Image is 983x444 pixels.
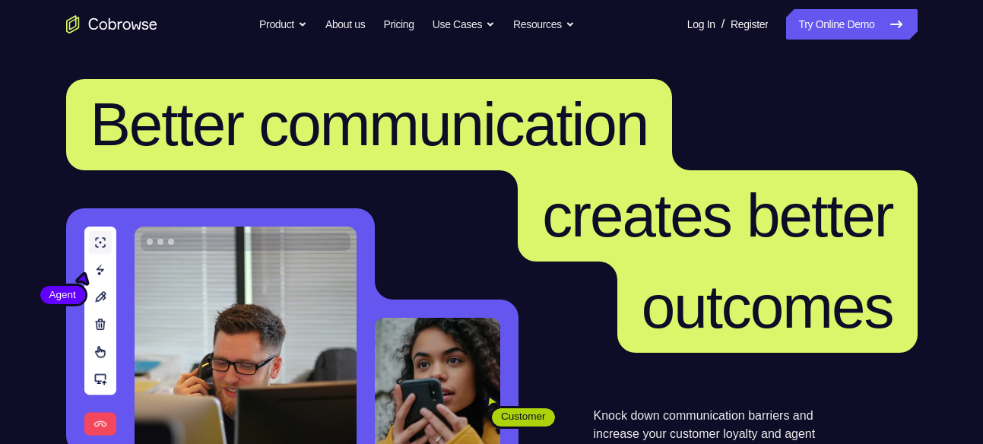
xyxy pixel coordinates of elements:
span: Better communication [90,90,648,158]
span: outcomes [642,273,893,341]
a: Go to the home page [66,15,157,33]
a: Log In [687,9,715,40]
a: Pricing [383,9,414,40]
a: About us [325,9,365,40]
a: Try Online Demo [786,9,917,40]
span: / [721,15,725,33]
button: Resources [513,9,575,40]
span: creates better [542,182,893,249]
button: Product [259,9,307,40]
a: Register [731,9,768,40]
button: Use Cases [433,9,495,40]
